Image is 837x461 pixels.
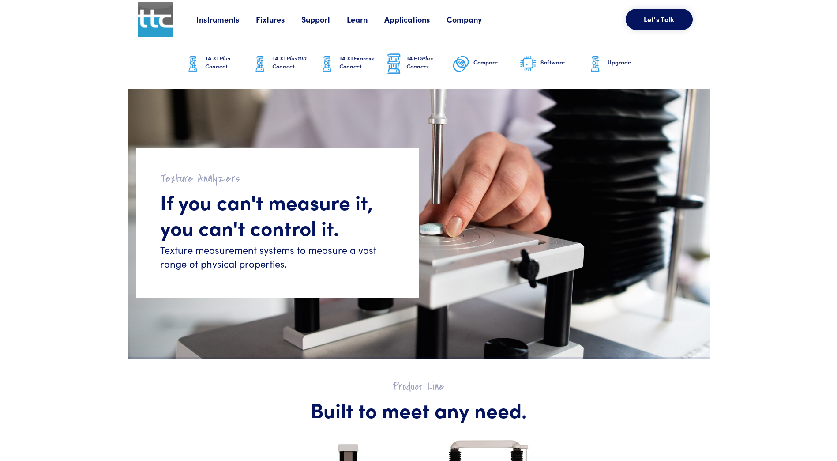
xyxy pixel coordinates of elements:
[160,189,395,240] h1: If you can't measure it, you can't control it.
[256,14,301,25] a: Fixtures
[385,39,452,89] a: TA.HDPlus Connect
[184,39,251,89] a: TA.XTPlus Connect
[154,380,683,393] h2: Product Line
[251,53,269,75] img: ta-xt-graphic.png
[339,54,374,70] span: Express Connect
[196,14,256,25] a: Instruments
[406,54,452,70] h6: TA.HD
[447,14,499,25] a: Company
[272,54,318,70] h6: TA.XT
[318,53,336,75] img: ta-xt-graphic.png
[626,9,693,30] button: Let's Talk
[586,53,604,75] img: ta-xt-graphic.png
[540,58,586,66] h6: Software
[138,2,173,37] img: ttc_logo_1x1_v1.0.png
[519,39,586,89] a: Software
[160,172,395,185] h2: Texture Analyzers
[385,53,403,76] img: ta-hd-graphic.png
[160,243,395,271] h6: Texture measurement systems to measure a vast range of physical properties.
[452,53,470,75] img: compare-graphic.png
[301,14,347,25] a: Support
[347,14,384,25] a: Learn
[339,54,385,70] h6: TA.XT
[318,39,385,89] a: TA.XTExpress Connect
[205,54,251,70] h6: TA.XT
[205,54,230,70] span: Plus Connect
[406,54,433,70] span: Plus Connect
[473,58,519,66] h6: Compare
[586,39,653,89] a: Upgrade
[519,55,537,73] img: software-graphic.png
[272,54,307,70] span: Plus100 Connect
[251,39,318,89] a: TA.XTPlus100 Connect
[608,58,653,66] h6: Upgrade
[154,397,683,423] h1: Built to meet any need.
[184,53,202,75] img: ta-xt-graphic.png
[452,39,519,89] a: Compare
[384,14,447,25] a: Applications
